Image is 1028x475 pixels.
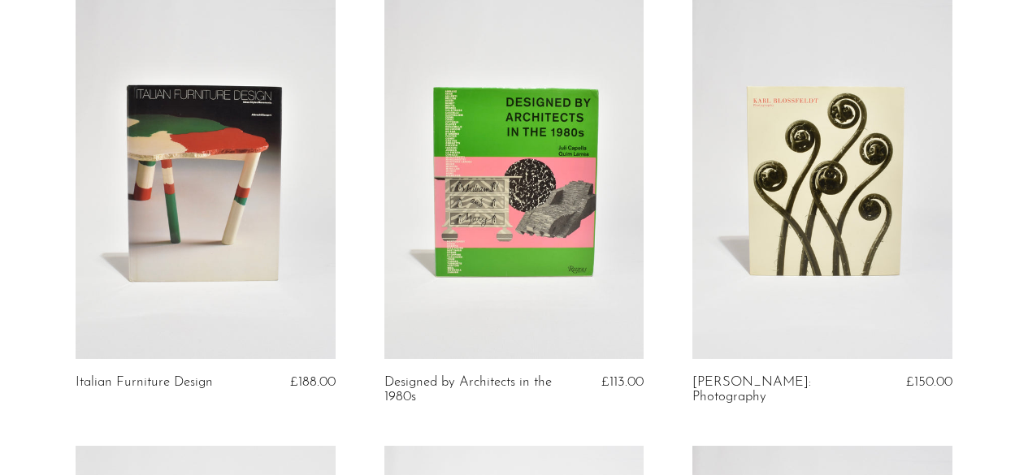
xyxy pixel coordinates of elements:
span: £150.00 [906,375,952,389]
a: [PERSON_NAME]: Photography [692,375,865,405]
a: Designed by Architects in the 1980s [384,375,557,405]
a: Italian Furniture Design [76,375,213,390]
span: £113.00 [601,375,644,389]
span: £188.00 [290,375,336,389]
